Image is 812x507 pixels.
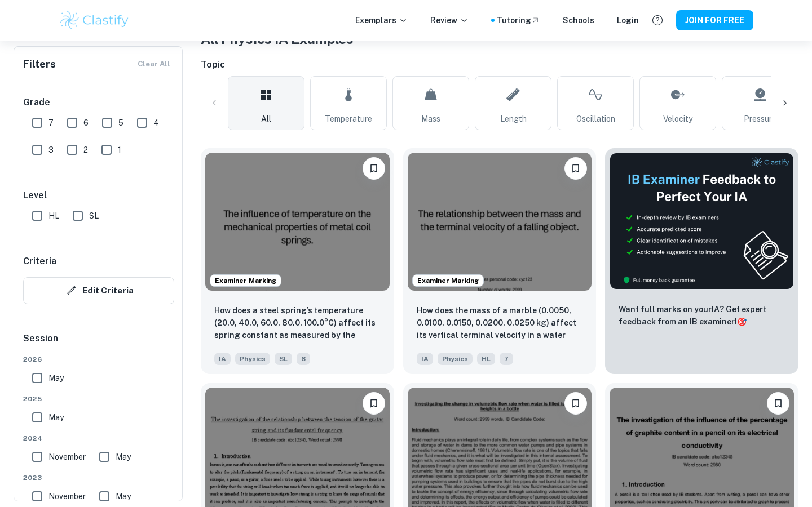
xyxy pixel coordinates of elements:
[648,11,667,30] button: Help and Feedback
[201,58,798,72] h6: Topic
[48,372,64,384] span: May
[619,303,785,328] p: Want full marks on your IA ? Get expert feedback from an IB examiner!
[83,117,89,129] span: 6
[430,14,469,26] p: Review
[325,113,372,125] span: Temperature
[23,473,174,483] span: 2023
[605,148,798,374] a: ThumbnailWant full marks on yourIA? Get expert feedback from an IB examiner!
[23,354,174,364] span: 2026
[676,10,753,30] button: JOIN FOR FREE
[617,14,639,26] a: Login
[116,451,131,463] span: May
[500,113,527,125] span: Length
[500,353,513,365] span: 7
[737,317,747,326] span: 🎯
[663,113,692,125] span: Velocity
[497,14,540,26] a: Tutoring
[235,353,270,365] span: Physics
[214,304,381,343] p: How does a steel spring’s temperature (20.0, 40.0, 60.0, 80.0, 100.0°C) affect its spring constan...
[564,392,587,415] button: Please log in to bookmark exemplars
[355,14,408,26] p: Exemplars
[576,113,615,125] span: Oscillation
[421,113,440,125] span: Mass
[413,275,483,286] span: Examiner Marking
[83,144,88,156] span: 2
[408,153,592,291] img: Physics IA example thumbnail: How does the mass of a marble (0.0050, 0
[261,113,271,125] span: All
[48,490,86,502] span: November
[23,96,174,109] h6: Grade
[23,332,174,354] h6: Session
[118,144,121,156] span: 1
[23,277,174,304] button: Edit Criteria
[48,451,86,463] span: November
[210,275,281,286] span: Examiner Marking
[118,117,123,129] span: 5
[23,189,174,202] h6: Level
[275,353,292,365] span: SL
[564,157,587,180] button: Please log in to bookmark exemplars
[563,14,594,26] a: Schools
[767,392,789,415] button: Please log in to bookmark exemplars
[48,210,59,222] span: HL
[205,153,390,291] img: Physics IA example thumbnail: How does a steel spring’s temperature (2
[23,255,56,268] h6: Criteria
[477,353,495,365] span: HL
[48,144,54,156] span: 3
[363,392,385,415] button: Please log in to bookmark exemplars
[417,353,433,365] span: IA
[297,353,310,365] span: 6
[438,353,473,365] span: Physics
[116,490,131,502] span: May
[610,153,794,290] img: Thumbnail
[214,353,231,365] span: IA
[403,148,597,374] a: Examiner MarkingPlease log in to bookmark exemplarsHow does the mass of a marble (0.0050, 0.0100,...
[89,210,99,222] span: SL
[363,157,385,180] button: Please log in to bookmark exemplars
[23,394,174,404] span: 2025
[201,148,394,374] a: Examiner MarkingPlease log in to bookmark exemplarsHow does a steel spring’s temperature (20.0, 4...
[48,117,54,129] span: 7
[23,433,174,443] span: 2024
[417,304,583,343] p: How does the mass of a marble (0.0050, 0.0100, 0.0150, 0.0200, 0.0250 kg) affect its vertical ter...
[59,9,130,32] img: Clastify logo
[153,117,159,129] span: 4
[744,113,776,125] span: Pressure
[48,411,64,424] span: May
[23,56,56,72] h6: Filters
